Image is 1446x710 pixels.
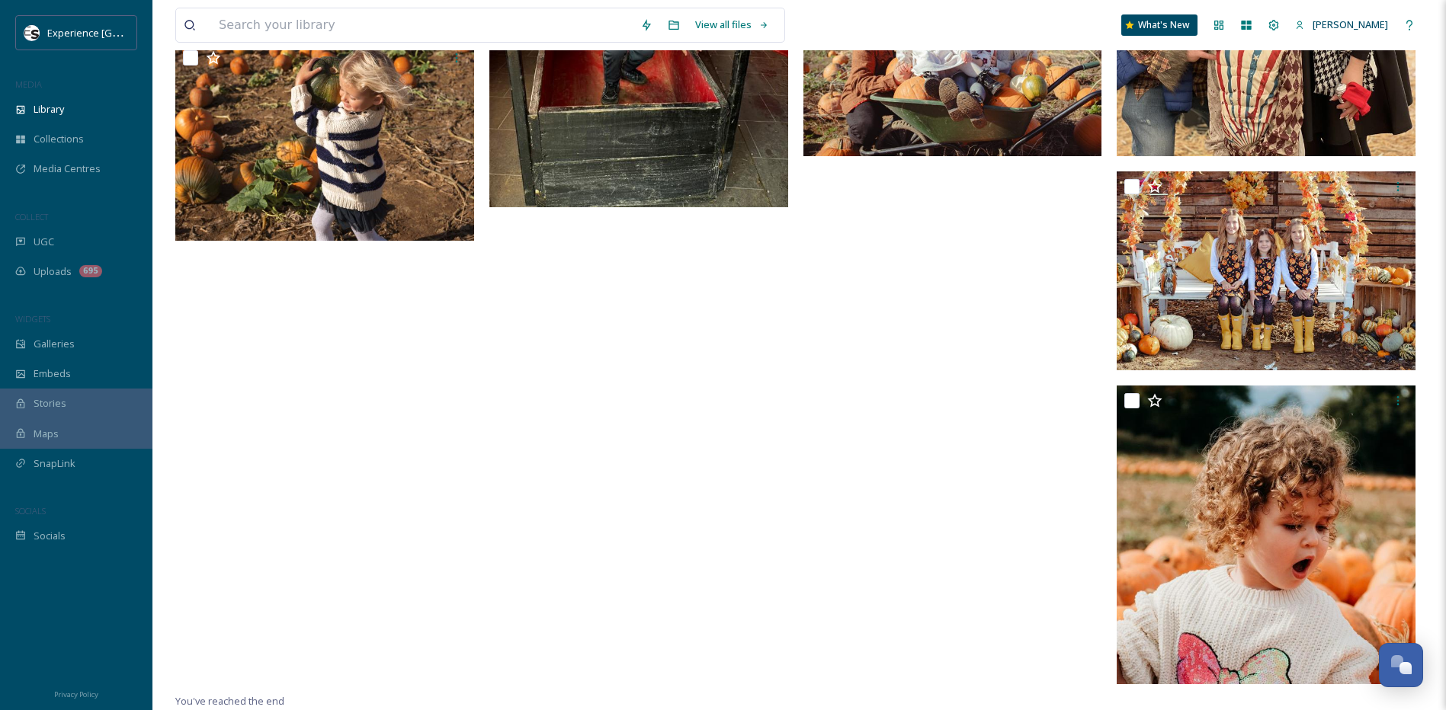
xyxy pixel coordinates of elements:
span: You've reached the end [175,694,284,708]
span: Socials [34,529,66,543]
span: Uploads [34,264,72,279]
span: COLLECT [15,211,48,222]
span: Library [34,102,64,117]
span: UGC [34,235,54,249]
span: SOCIALS [15,505,46,517]
span: Maps [34,427,59,441]
span: Galleries [34,337,75,351]
img: WSCC%20ES%20Socials%20Icon%20-%20Secondary%20-%20Black.jpg [24,25,40,40]
a: What's New [1121,14,1198,36]
span: Media Centres [34,162,101,176]
span: Stories [34,396,66,411]
span: Collections [34,132,84,146]
a: View all files [688,10,777,40]
span: WIDGETS [15,313,50,325]
a: [PERSON_NAME] [1287,10,1396,40]
a: Privacy Policy [54,684,98,702]
span: [PERSON_NAME] [1313,18,1388,31]
input: Search your library [211,8,633,42]
span: Privacy Policy [54,689,98,699]
img: RPP halloween at 13.24.07 (1).jpeg [1117,385,1416,684]
button: Open Chat [1379,643,1423,687]
img: autumn bench 2.jpg [1117,171,1416,371]
span: SnapLink [34,456,75,471]
span: Experience [GEOGRAPHIC_DATA] [47,25,198,40]
span: MEDIA [15,78,42,90]
img: RPP22-203 (1) (1).jpg [175,42,474,241]
div: 695 [79,265,102,277]
span: Embeds [34,366,71,381]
